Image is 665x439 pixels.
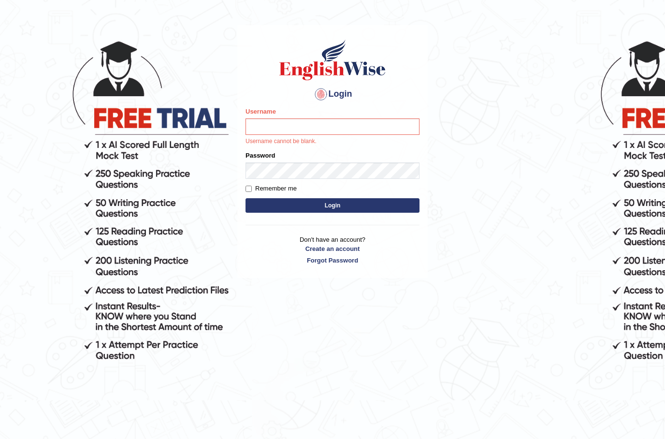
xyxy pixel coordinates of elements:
p: Don't have an account? [246,235,419,265]
a: Create an account [246,244,419,253]
a: Forgot Password [246,256,419,265]
h4: Login [246,87,419,102]
label: Password [246,151,275,160]
input: Remember me [246,186,252,192]
label: Username [246,107,276,116]
label: Remember me [246,184,297,193]
img: Logo of English Wise sign in for intelligent practice with AI [277,38,388,82]
button: Login [246,198,419,213]
p: Username cannot be blank. [246,137,419,146]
